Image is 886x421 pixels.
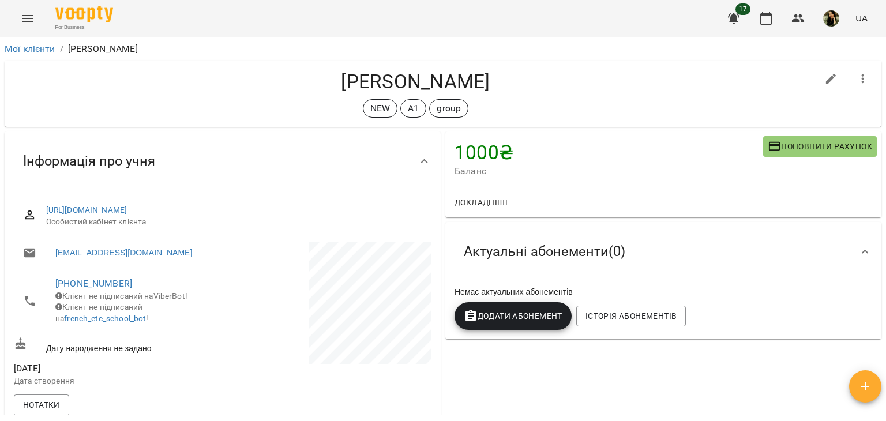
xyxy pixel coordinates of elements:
h4: [PERSON_NAME] [14,70,817,93]
div: group [429,99,468,118]
img: Voopty Logo [55,6,113,22]
p: NEW [370,102,390,115]
span: Нотатки [23,398,60,412]
span: Історія абонементів [585,309,677,323]
p: A1 [408,102,419,115]
span: Баланс [455,164,763,178]
a: Мої клієнти [5,43,55,54]
span: Особистий кабінет клієнта [46,216,422,228]
span: 17 [735,3,750,15]
span: Клієнт не підписаний на ViberBot! [55,291,187,300]
button: UA [851,7,872,29]
p: Дата створення [14,375,220,387]
p: group [437,102,461,115]
span: Клієнт не підписаний на ! [55,302,149,323]
a: [URL][DOMAIN_NAME] [46,205,127,215]
div: A1 [400,99,426,118]
li: / [60,42,63,56]
h4: 1000 ₴ [455,141,763,164]
a: french_etc_school_bot [64,314,146,323]
button: Історія абонементів [576,306,686,326]
span: Поповнити рахунок [768,140,872,153]
button: Поповнити рахунок [763,136,877,157]
div: Дату народження не задано [12,335,223,356]
span: Додати Абонемент [464,309,562,323]
nav: breadcrumb [5,42,881,56]
span: Актуальні абонементи ( 0 ) [464,243,625,261]
button: Докладніше [450,192,515,213]
button: Menu [14,5,42,32]
button: Нотатки [14,394,69,415]
div: Інформація про учня [5,131,441,191]
a: [EMAIL_ADDRESS][DOMAIN_NAME] [55,247,192,258]
button: Додати Абонемент [455,302,572,330]
span: Інформація про учня [23,152,155,170]
span: [DATE] [14,362,220,375]
div: Немає актуальних абонементів [452,284,874,300]
span: For Business [55,24,113,31]
a: [PHONE_NUMBER] [55,278,132,289]
div: Актуальні абонементи(0) [445,222,881,281]
span: Докладніше [455,196,510,209]
img: 5ccaf96a72ceb4fb7565109469418b56.jpg [823,10,839,27]
div: NEW [363,99,397,118]
span: UA [855,12,868,24]
p: [PERSON_NAME] [68,42,138,56]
